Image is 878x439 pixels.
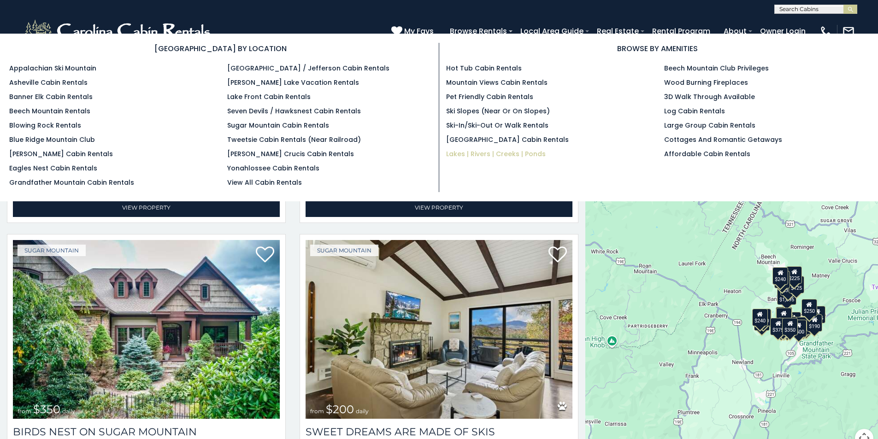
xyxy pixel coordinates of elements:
img: mail-regular-white.png [842,25,855,38]
span: from [18,408,31,415]
a: Cottages and Romantic Getaways [664,135,782,144]
a: Ski Slopes (Near or On Slopes) [446,106,550,116]
div: $375 [771,318,786,335]
div: $240 [773,267,789,285]
a: Sugar Mountain [18,245,86,256]
span: daily [62,408,75,415]
a: View Property [13,198,280,217]
a: Affordable Cabin Rentals [664,149,750,158]
a: [PERSON_NAME] Crucis Cabin Rentals [227,149,354,158]
a: Banner Elk Cabin Rentals [9,92,93,101]
img: phone-regular-white.png [819,25,832,38]
a: View Property [306,198,572,217]
a: Owner Login [755,23,810,39]
div: $250 [801,299,817,316]
a: [PERSON_NAME] Cabin Rentals [9,149,113,158]
a: Appalachian Ski Mountain [9,64,96,73]
a: Grandfather Mountain Cabin Rentals [9,178,134,187]
a: Local Area Guide [516,23,588,39]
div: $200 [785,312,801,329]
div: $155 [810,306,825,323]
a: Large Group Cabin Rentals [664,121,755,130]
div: $350 [783,318,798,335]
a: Add to favorites [256,246,274,265]
h3: [GEOGRAPHIC_DATA] BY LOCATION [9,43,432,54]
h3: BROWSE BY AMENITIES [446,43,869,54]
a: Sugar Mountain Cabin Rentals [227,121,329,130]
span: My Favs [404,25,434,37]
a: Birds Nest On Sugar Mountain from $350 daily [13,240,280,419]
span: daily [356,408,369,415]
a: Add to favorites [548,246,567,265]
div: $500 [791,320,807,337]
a: Eagles Nest Cabin Rentals [9,164,97,173]
a: Rental Program [648,23,715,39]
a: My Favs [391,25,436,37]
a: About [719,23,751,39]
a: Sweet Dreams Are Made Of Skis [306,426,572,438]
a: [GEOGRAPHIC_DATA] / Jefferson Cabin Rentals [227,64,389,73]
a: Yonahlossee Cabin Rentals [227,164,319,173]
a: Blowing Rock Rentals [9,121,81,130]
a: Pet Friendly Cabin Rentals [446,92,533,101]
a: Real Estate [592,23,643,39]
img: White-1-2.png [23,18,214,45]
div: $225 [787,266,802,284]
div: $300 [776,308,792,325]
a: Birds Nest On Sugar Mountain [13,426,280,438]
a: Sugar Mountain [310,245,378,256]
img: Sweet Dreams Are Made Of Skis [306,240,572,419]
a: Blue Ridge Mountain Club [9,135,95,144]
span: $350 [33,403,60,416]
div: $240 [752,309,768,326]
div: $1,095 [777,287,796,305]
a: Log Cabin Rentals [664,106,725,116]
a: Lake Front Cabin Rentals [227,92,311,101]
a: Browse Rentals [445,23,512,39]
a: Hot Tub Cabin Rentals [446,64,522,73]
a: 3D Walk Through Available [664,92,755,101]
a: Seven Devils / Hawksnest Cabin Rentals [227,106,361,116]
a: Wood Burning Fireplaces [664,78,748,87]
a: Mountain Views Cabin Rentals [446,78,548,87]
div: $190 [807,314,823,332]
img: Birds Nest On Sugar Mountain [13,240,280,419]
span: from [310,408,324,415]
a: Tweetsie Cabin Rentals (Near Railroad) [227,135,361,144]
a: Lakes | Rivers | Creeks | Ponds [446,149,546,158]
a: [PERSON_NAME] Lake Vacation Rentals [227,78,359,87]
div: $125 [789,276,804,293]
span: $200 [326,403,354,416]
a: Sweet Dreams Are Made Of Skis from $200 daily [306,240,572,419]
a: Beech Mountain Rentals [9,106,90,116]
a: View All Cabin Rentals [227,178,302,187]
a: Beech Mountain Club Privileges [664,64,769,73]
a: Ski-in/Ski-Out or Walk Rentals [446,121,548,130]
a: [GEOGRAPHIC_DATA] Cabin Rentals [446,135,569,144]
div: $190 [776,307,791,324]
a: Asheville Cabin Rentals [9,78,88,87]
div: $195 [796,317,811,334]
